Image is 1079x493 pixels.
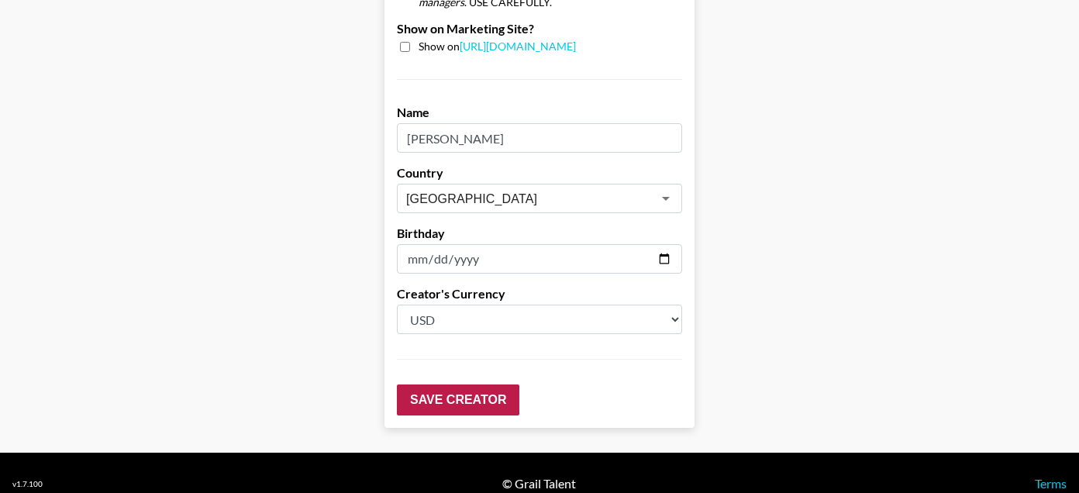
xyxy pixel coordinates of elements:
button: Open [655,188,677,209]
label: Show on Marketing Site? [397,21,682,36]
label: Country [397,165,682,181]
label: Name [397,105,682,120]
label: Creator's Currency [397,286,682,302]
div: © Grail Talent [502,476,576,491]
input: Save Creator [397,384,519,415]
span: Show on [419,40,576,54]
div: v 1.7.100 [12,479,43,489]
a: Terms [1035,476,1067,491]
label: Birthday [397,226,682,241]
a: [URL][DOMAIN_NAME] [460,40,576,53]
